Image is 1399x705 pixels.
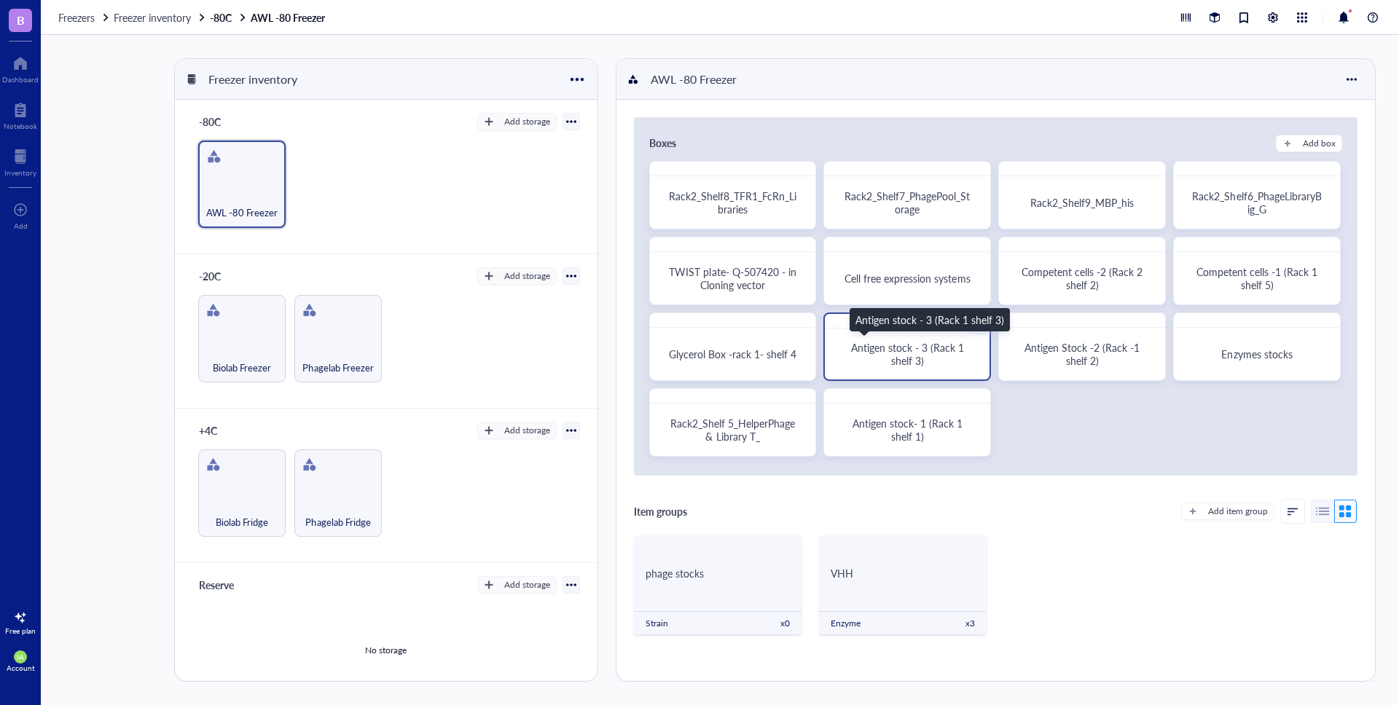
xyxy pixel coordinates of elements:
span: Freezers [58,10,95,25]
a: Inventory [4,145,36,177]
span: Biolab Freezer [213,360,271,376]
span: Rack2_Shelf6_PhageLibraryBig_G [1192,189,1321,216]
div: Add [14,221,28,230]
div: Account [7,663,35,672]
button: Add storage [477,113,557,130]
div: -80C [192,111,280,132]
button: Add box [1276,135,1342,152]
div: AWL -80 Freezer [644,67,743,92]
span: Antigen Stock -2 (Rack -1 shelf 2) [1024,340,1143,368]
span: IA [17,653,24,661]
span: Phagelab Freezer [302,360,373,376]
a: Freezers [58,11,111,24]
span: TWIST plate- Q-507420 - in Cloning vector [669,264,799,292]
div: Add storage [504,115,550,128]
div: +4C [192,420,280,441]
span: VHH [831,566,853,580]
button: Add item group [1181,503,1274,520]
button: Add storage [477,576,557,594]
span: Enzymes stocks [1221,347,1292,361]
div: No storage [365,644,407,657]
span: Antigen stock - 3 (Rack 1 shelf 3) [851,340,967,368]
div: Add box [1303,137,1336,150]
span: Rack2_Shelf 5_HelperPhage & Library T_ [670,416,798,444]
span: Competent cells -2 (Rack 2 shelf 2) [1022,264,1145,292]
div: Dashboard [2,75,39,84]
span: Antigen stock- 1 (Rack 1 shelf 1) [853,416,965,444]
div: Free plan [5,626,36,635]
div: Add storage [504,269,550,283]
button: Add storage [477,422,557,439]
span: Phagelab Fridge [305,514,370,530]
div: Inventory [4,168,36,177]
div: Add storage [504,578,550,591]
div: Boxes [649,135,676,152]
div: Antigen stock - 3 (Rack 1 shelf 3) [855,312,1004,328]
span: Biolab Fridge [216,514,268,530]
span: Freezer inventory [114,10,191,25]
div: Item groups [634,503,687,519]
a: Notebook [4,98,37,130]
div: Notebook [4,122,37,130]
a: -80CAWL -80 Freezer [210,11,328,24]
div: -20C [192,266,280,286]
span: Rack2_Shelf7_PhagePool_Storage [845,189,970,216]
div: Strain [646,618,668,629]
div: Enzyme [831,618,861,629]
button: Add storage [477,267,557,285]
span: Competent cells -1 (Rack 1 shelf 5) [1196,264,1320,292]
div: Reserve [192,575,280,595]
span: Rack2_Shelf9_MBP_his [1030,195,1134,210]
div: Add storage [504,424,550,437]
div: Freezer inventory [202,67,304,92]
span: Cell free expression systems [845,271,970,285]
span: Rack2_Shelf8_TFR1_FcRn_Libraries [669,189,796,216]
a: Dashboard [2,52,39,84]
div: x 3 [965,618,975,629]
span: Glycerol Box -rack 1- shelf 4 [669,347,796,361]
span: AWL -80 Freezer [206,205,278,221]
a: Freezer inventory [114,11,207,24]
span: B [17,11,25,29]
div: x 0 [780,618,790,629]
div: Add item group [1208,505,1268,518]
span: phage stocks [646,566,704,580]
